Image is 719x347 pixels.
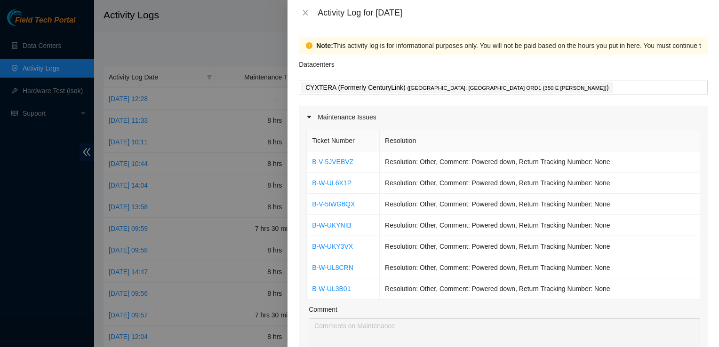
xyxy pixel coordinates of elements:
[380,278,700,300] td: Resolution: Other, Comment: Powered down, Return Tracking Number: None
[316,40,333,51] strong: Note:
[299,55,334,70] p: Datacenters
[380,215,700,236] td: Resolution: Other, Comment: Powered down, Return Tracking Number: None
[312,221,352,229] a: B-W-UKYNIB
[312,200,355,208] a: B-V-5IWG6QX
[380,173,700,194] td: Resolution: Other, Comment: Powered down, Return Tracking Number: None
[380,130,700,151] th: Resolution
[312,285,351,292] a: B-W-UL3B01
[306,42,312,49] span: exclamation-circle
[306,114,312,120] span: caret-right
[307,130,380,151] th: Ticket Number
[380,194,700,215] td: Resolution: Other, Comment: Powered down, Return Tracking Number: None
[302,9,309,16] span: close
[299,8,312,17] button: Close
[407,85,607,91] span: ( [GEOGRAPHIC_DATA], [GEOGRAPHIC_DATA] ORD1 {350 E [PERSON_NAME]}
[312,179,352,187] a: B-W-UL6X1P
[299,106,708,128] div: Maintenance Issues
[312,243,353,250] a: B-W-UKY3VX
[305,82,608,93] p: CYXTERA (Formerly CenturyLink) )
[318,8,708,18] div: Activity Log for [DATE]
[380,236,700,257] td: Resolution: Other, Comment: Powered down, Return Tracking Number: None
[380,257,700,278] td: Resolution: Other, Comment: Powered down, Return Tracking Number: None
[309,304,337,315] label: Comment
[312,264,353,271] a: B-W-UL8CRN
[312,158,353,166] a: B-V-5JVEBVZ
[380,151,700,173] td: Resolution: Other, Comment: Powered down, Return Tracking Number: None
